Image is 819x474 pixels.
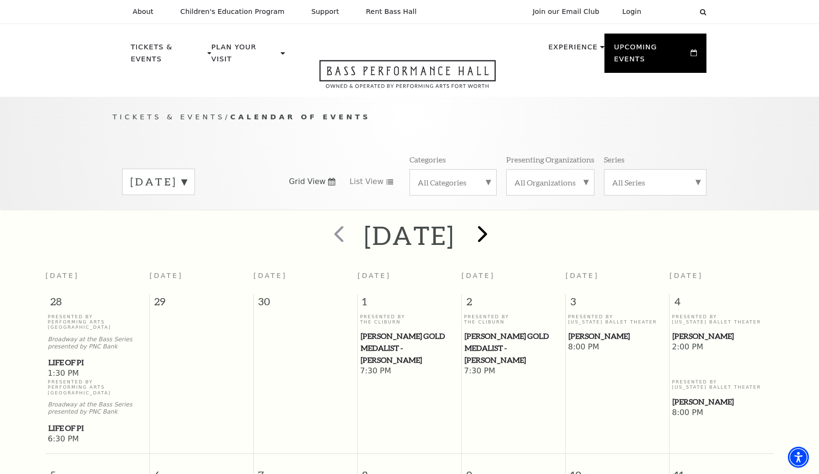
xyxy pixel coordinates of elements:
span: 4 [670,294,773,313]
span: 8:00 PM [568,342,667,353]
span: 8:00 PM [672,408,771,418]
span: 1:30 PM [48,369,147,379]
p: / [113,111,706,123]
p: Experience [548,41,598,58]
p: Categories [409,154,446,164]
span: [PERSON_NAME] [672,396,771,408]
p: Tickets & Events [131,41,205,70]
select: Select: [657,7,691,16]
p: Presented By Performing Arts [GEOGRAPHIC_DATA] [48,314,147,330]
h2: [DATE] [364,220,455,251]
span: Tickets & Events [113,113,225,121]
span: 6:30 PM [48,434,147,445]
span: [PERSON_NAME] Gold Medalist - [PERSON_NAME] [361,330,459,366]
a: Open this option [285,60,530,97]
p: Plan Your Visit [211,41,278,70]
p: Series [604,154,625,164]
p: Upcoming Events [614,41,688,70]
p: Presented By Performing Arts [GEOGRAPHIC_DATA] [48,379,147,395]
p: Support [311,8,339,16]
label: All Organizations [514,177,586,187]
span: [DATE] [462,272,495,279]
span: Calendar of Events [230,113,371,121]
p: Presenting Organizations [506,154,594,164]
p: Presented By The Cliburn [464,314,563,325]
span: [PERSON_NAME] Gold Medalist - [PERSON_NAME] [465,330,563,366]
span: [PERSON_NAME] [569,330,667,342]
label: All Categories [418,177,489,187]
span: Life of Pi [48,422,147,434]
span: 7:30 PM [464,366,563,377]
p: Broadway at the Bass Series presented by PNC Bank [48,336,147,350]
span: List View [350,176,384,187]
label: All Series [612,177,698,187]
button: next [464,219,499,253]
div: Accessibility Menu [788,447,809,468]
span: [DATE] [566,272,599,279]
p: Broadway at the Bass Series presented by PNC Bank [48,401,147,416]
span: 1 [358,294,461,313]
span: [DATE] [670,272,703,279]
p: Presented By The Cliburn [360,314,459,325]
p: Presented By [US_STATE] Ballet Theater [568,314,667,325]
p: About [133,8,153,16]
span: 28 [45,294,149,313]
span: 2 [462,294,565,313]
span: 30 [254,294,357,313]
span: 3 [566,294,669,313]
span: 7:30 PM [360,366,459,377]
p: Children's Education Program [180,8,284,16]
span: Life of Pi [48,357,147,369]
p: Presented By [US_STATE] Ballet Theater [672,314,771,325]
span: 2:00 PM [672,342,771,353]
span: [DATE] [357,272,391,279]
span: [DATE] [253,272,287,279]
span: [DATE] [45,272,79,279]
button: prev [320,219,355,253]
span: Grid View [289,176,326,187]
span: [PERSON_NAME] [672,330,771,342]
span: 29 [150,294,253,313]
label: [DATE] [130,174,187,189]
span: [DATE] [149,272,183,279]
p: Presented By [US_STATE] Ballet Theater [672,379,771,390]
p: Rent Bass Hall [366,8,417,16]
